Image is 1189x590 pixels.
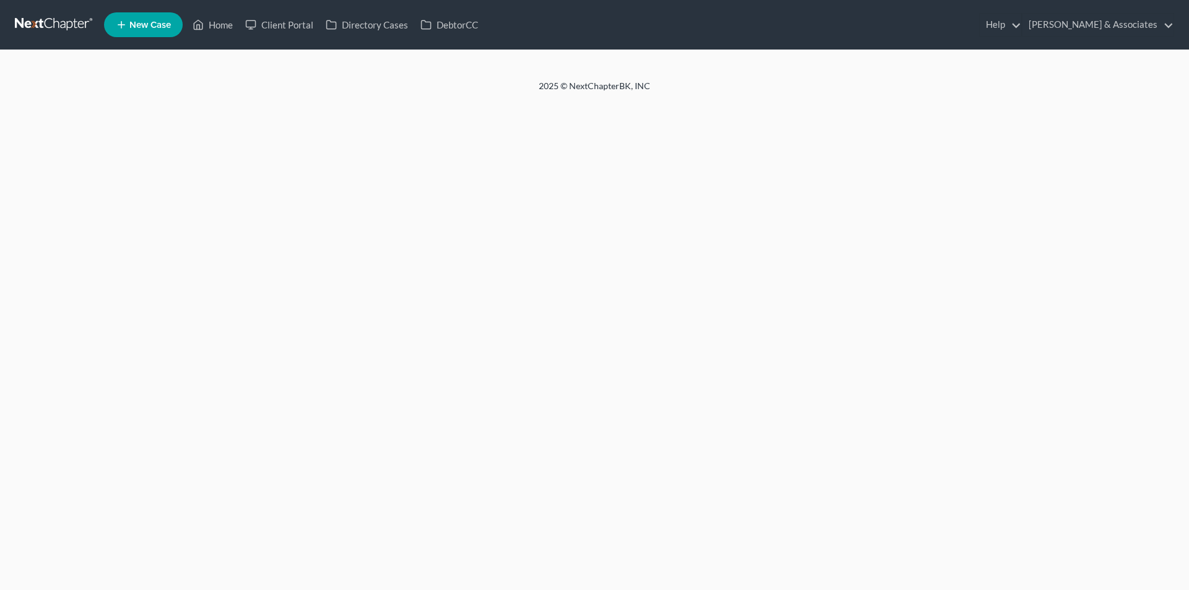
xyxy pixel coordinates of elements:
[239,14,320,36] a: Client Portal
[980,14,1021,36] a: Help
[320,14,414,36] a: Directory Cases
[186,14,239,36] a: Home
[104,12,183,37] new-legal-case-button: New Case
[242,80,947,102] div: 2025 © NextChapterBK, INC
[414,14,484,36] a: DebtorCC
[1022,14,1174,36] a: [PERSON_NAME] & Associates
